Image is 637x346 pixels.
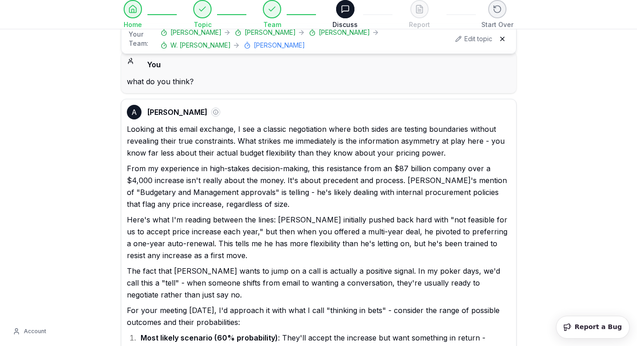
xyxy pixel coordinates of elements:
p: The fact that [PERSON_NAME] wants to jump on a call is actually a positive signal. In my poker da... [127,265,511,301]
span: [PERSON_NAME] [319,28,370,37]
span: Your Team: [129,30,157,48]
button: Edit topic [455,34,492,43]
strong: Most likely scenario (60% probability) [141,333,278,342]
div: A [127,105,142,119]
span: You [147,59,161,70]
span: [PERSON_NAME] [170,28,222,37]
button: [PERSON_NAME] [234,28,296,37]
button: W. [PERSON_NAME] [160,41,231,50]
button: Hide team panel [496,32,509,45]
span: [PERSON_NAME] [245,28,296,37]
span: Topic [194,20,212,29]
span: Edit topic [464,34,492,43]
span: Home [124,20,142,29]
div: what do you think? [127,76,511,87]
span: Report [409,20,430,29]
p: Here's what I'm reading between the lines: [PERSON_NAME] initially pushed back hard with "not fea... [127,214,511,261]
span: [PERSON_NAME] [254,41,305,50]
button: [PERSON_NAME] [244,41,305,50]
p: From my experience in high-stakes decision-making, this resistance from an $87 billion company ov... [127,162,511,210]
p: Looking at this email exchange, I see a classic negotiation where both sides are testing boundari... [127,123,511,159]
button: Account [7,324,52,339]
button: [PERSON_NAME] [309,28,370,37]
span: Start Over [481,20,513,29]
span: W. [PERSON_NAME] [170,41,231,50]
button: [PERSON_NAME] [160,28,222,37]
span: Team [263,20,281,29]
span: Account [24,328,46,335]
span: Discuss [332,20,358,29]
p: For your meeting [DATE], I'd approach it with what I call "thinking in bets" - consider the range... [127,304,511,328]
span: [PERSON_NAME] [147,107,207,118]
